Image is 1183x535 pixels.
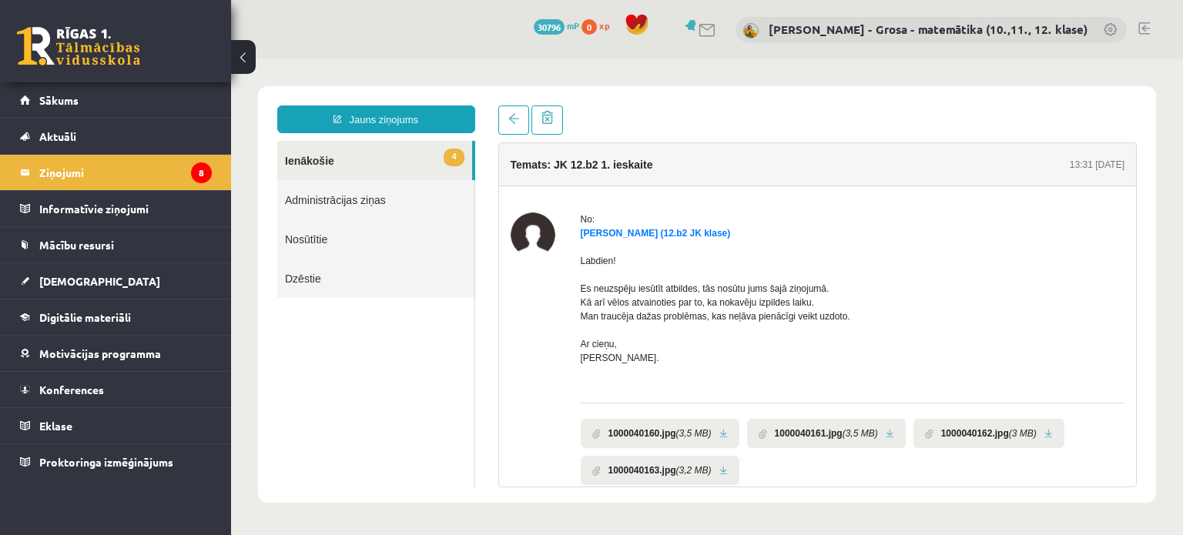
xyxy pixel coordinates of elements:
span: Sākums [39,93,79,107]
b: 1000040162.jpg [710,367,778,381]
h4: Temats: JK 12.b2 1. ieskaite [280,99,422,112]
a: 4Ienākošie [46,82,241,121]
span: Digitālie materiāli [39,310,131,324]
i: (3,5 MB) [445,367,481,381]
span: 30796 [534,19,565,35]
a: [PERSON_NAME] (12.b2 JK klase) [350,169,500,179]
a: Jauns ziņojums [46,46,244,74]
span: mP [567,19,579,32]
a: Ziņojumi8 [20,155,212,190]
a: [DEMOGRAPHIC_DATA] [20,263,212,299]
img: Laima Tukāne - Grosa - matemātika (10.,11., 12. klase) [743,23,759,38]
a: Rīgas 1. Tālmācības vidusskola [17,27,140,65]
i: (3,2 MB) [445,404,481,418]
span: Konferences [39,383,104,396]
span: [DEMOGRAPHIC_DATA] [39,274,160,288]
a: Informatīvie ziņojumi [20,191,212,226]
a: Digitālie materiāli [20,299,212,335]
span: 0 [581,19,597,35]
div: No: [350,153,894,167]
span: Aktuāli [39,129,76,143]
a: [PERSON_NAME] - Grosa - matemātika (10.,11., 12. klase) [769,22,1087,37]
i: (3,5 MB) [612,367,647,381]
img: Ritvars Lauva [280,153,324,198]
a: Administrācijas ziņas [46,121,243,160]
i: 8 [191,162,212,183]
p: Labdien! Es neuzspēju iesūtīt atbildes, tās nosūtu jums šajā ziņojumā. Kā arī vēlos atvainoties p... [350,195,894,306]
span: xp [599,19,609,32]
a: Motivācijas programma [20,336,212,371]
a: Eklase [20,408,212,443]
a: Konferences [20,372,212,407]
b: 1000040163.jpg [377,404,445,418]
span: Mācību resursi [39,238,114,252]
span: 4 [213,89,233,107]
a: 0 xp [581,19,617,32]
span: Eklase [39,419,72,433]
legend: Ziņojumi [39,155,212,190]
b: 1000040161.jpg [544,367,612,381]
a: Proktoringa izmēģinājums [20,444,212,480]
a: Mācību resursi [20,227,212,262]
legend: Informatīvie ziņojumi [39,191,212,226]
span: Proktoringa izmēģinājums [39,455,173,469]
a: Aktuāli [20,119,212,154]
a: 30796 mP [534,19,579,32]
div: 13:31 [DATE] [839,99,893,112]
a: Sākums [20,82,212,118]
span: Motivācijas programma [39,346,161,360]
a: Nosūtītie [46,160,243,199]
i: (3 MB) [778,367,806,381]
b: 1000040160.jpg [377,367,445,381]
a: Dzēstie [46,199,243,239]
